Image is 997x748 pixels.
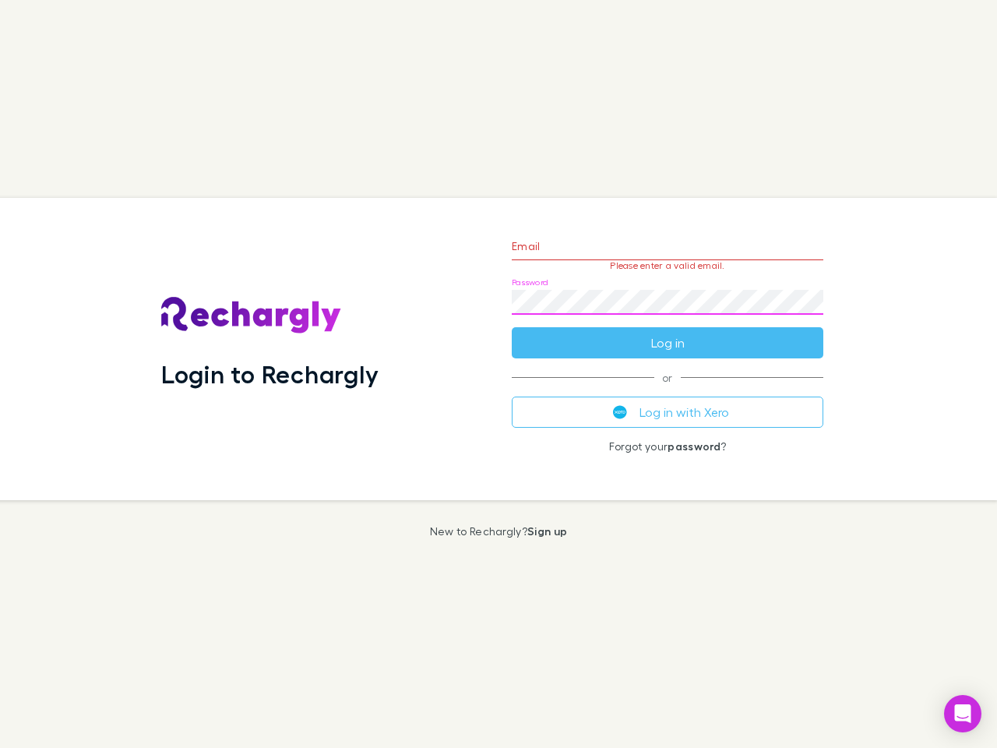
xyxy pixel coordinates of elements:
[512,327,823,358] button: Log in
[527,524,567,538] a: Sign up
[512,277,548,288] label: Password
[161,359,379,389] h1: Login to Rechargly
[430,525,568,538] p: New to Rechargly?
[668,439,720,453] a: password
[512,440,823,453] p: Forgot your ?
[512,260,823,271] p: Please enter a valid email.
[512,377,823,378] span: or
[944,695,981,732] div: Open Intercom Messenger
[512,397,823,428] button: Log in with Xero
[613,405,627,419] img: Xero's logo
[161,297,342,334] img: Rechargly's Logo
